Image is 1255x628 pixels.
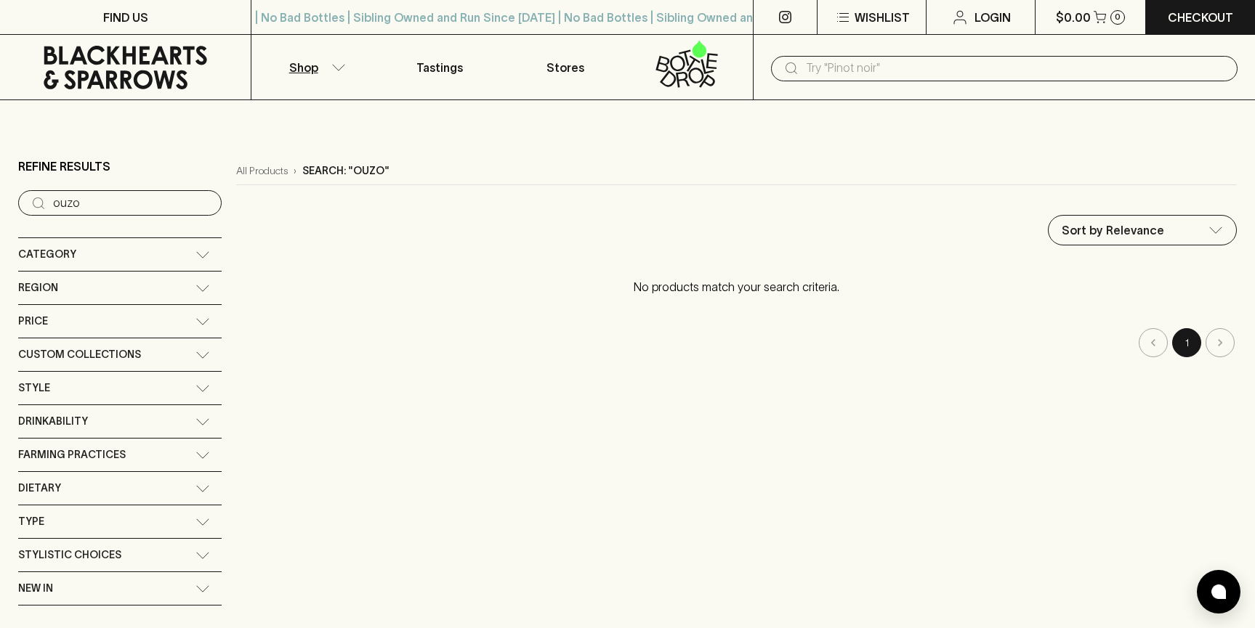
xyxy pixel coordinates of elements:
[1056,9,1091,26] p: $0.00
[302,163,390,179] p: Search: "ouzo"
[18,405,222,438] div: Drinkability
[294,163,296,179] p: ›
[502,35,627,99] a: Stores
[546,59,584,76] p: Stores
[1211,584,1226,599] img: bubble-icon
[18,158,110,175] p: Refine Results
[1115,13,1121,21] p: 0
[974,9,1011,26] p: Login
[18,505,222,538] div: Type
[53,192,210,215] input: Try “Pinot noir”
[18,245,76,264] span: Category
[18,412,88,431] span: Drinkability
[18,572,222,605] div: New In
[18,305,222,338] div: Price
[18,279,58,297] span: Region
[18,238,222,271] div: Category
[18,446,126,464] span: Farming Practices
[236,163,288,179] a: All Products
[236,328,1237,357] nav: pagination navigation
[416,59,463,76] p: Tastings
[1172,328,1201,357] button: page 1
[251,35,376,99] button: Shop
[855,9,910,26] p: Wishlist
[1062,221,1164,239] p: Sort by Relevance
[18,513,44,531] span: Type
[18,479,61,497] span: Dietary
[18,272,222,304] div: Region
[18,338,222,371] div: Custom Collections
[806,57,1226,80] input: Try "Pinot noir"
[18,379,50,397] span: Style
[18,439,222,471] div: Farming Practices
[289,59,318,76] p: Shop
[18,312,48,330] span: Price
[377,35,502,99] a: Tastings
[18,546,121,564] span: Stylistic Choices
[236,264,1237,310] p: No products match your search criteria.
[18,539,222,571] div: Stylistic Choices
[103,9,148,26] p: FIND US
[18,579,53,598] span: New In
[1049,216,1236,245] div: Sort by Relevance
[18,346,141,364] span: Custom Collections
[18,372,222,404] div: Style
[18,472,222,505] div: Dietary
[1168,9,1233,26] p: Checkout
